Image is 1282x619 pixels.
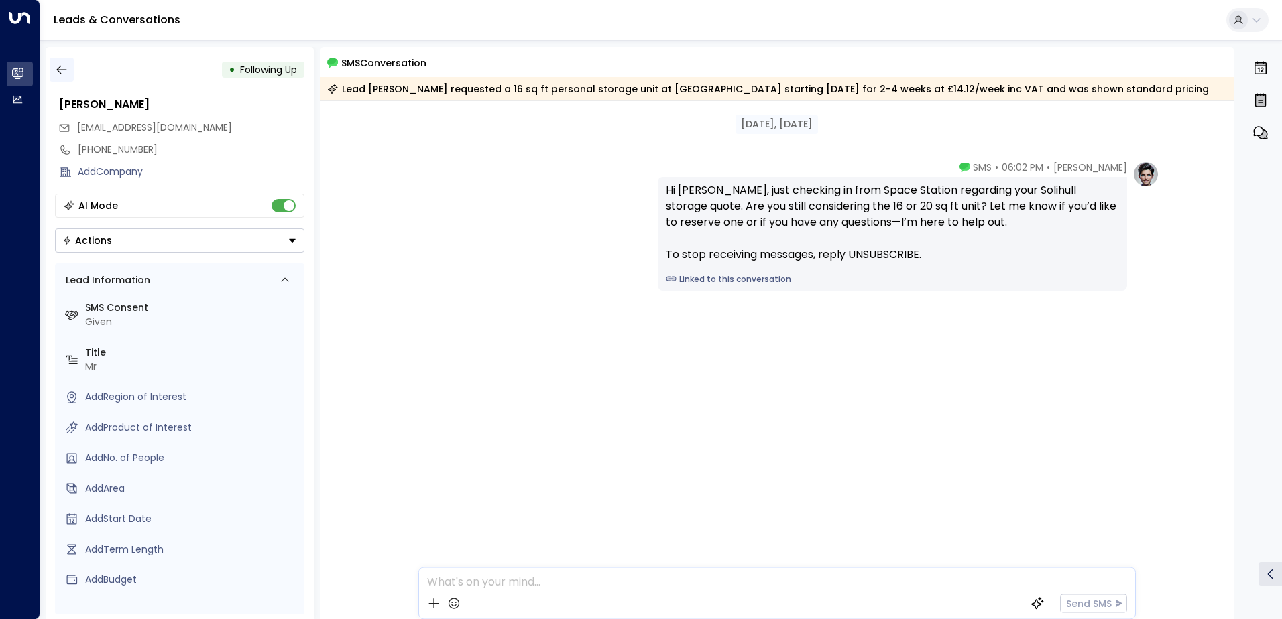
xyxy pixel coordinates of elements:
[240,63,297,76] span: Following Up
[55,228,304,253] button: Actions
[85,301,299,315] label: SMS Consent
[85,604,299,618] label: Source
[85,315,299,329] div: Given
[85,421,299,435] div: AddProduct of Interest
[666,273,1119,285] a: Linked to this conversation
[62,234,112,247] div: Actions
[85,346,299,360] label: Title
[1053,161,1127,174] span: [PERSON_NAME]
[85,451,299,465] div: AddNo. of People
[61,273,150,287] div: Lead Information
[78,165,304,179] div: AddCompany
[1002,161,1043,174] span: 06:02 PM
[55,228,304,253] div: Button group with a nested menu
[85,360,299,374] div: Mr
[666,182,1119,263] div: Hi [PERSON_NAME], just checking in from Space Station regarding your Solihull storage quote. Are ...
[54,12,180,27] a: Leads & Conversations
[85,573,299,587] div: AddBudget
[1132,161,1159,188] img: profile-logo.png
[995,161,998,174] span: •
[327,82,1209,96] div: Lead [PERSON_NAME] requested a 16 sq ft personal storage unit at [GEOGRAPHIC_DATA] starting [DATE...
[341,55,426,70] span: SMS Conversation
[1047,161,1050,174] span: •
[85,482,299,496] div: AddArea
[973,161,992,174] span: SMS
[85,543,299,557] div: AddTerm Length
[77,121,232,134] span: [EMAIL_ADDRESS][DOMAIN_NAME]
[85,390,299,404] div: AddRegion of Interest
[229,58,235,82] div: •
[77,121,232,135] span: hatton1992@hotmail.co.uk
[85,512,299,526] div: AddStart Date
[78,143,304,157] div: [PHONE_NUMBER]
[59,96,304,113] div: [PERSON_NAME]
[736,115,818,134] div: [DATE], [DATE]
[78,199,118,212] div: AI Mode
